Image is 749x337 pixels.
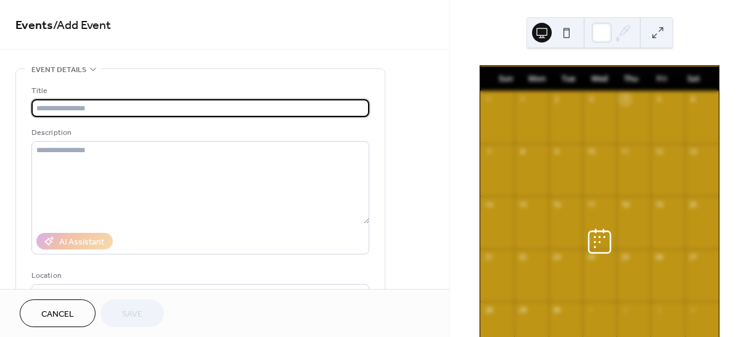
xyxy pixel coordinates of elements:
div: 9 [552,147,562,156]
span: Event details [31,63,86,76]
div: 26 [654,253,663,262]
div: 7 [484,147,493,156]
a: Events [15,14,53,38]
div: 21 [484,253,493,262]
div: 2 [552,95,562,104]
div: 24 [586,253,596,262]
div: Sat [677,67,709,91]
div: Sun [490,67,522,91]
div: 13 [689,147,698,156]
div: Fri [647,67,678,91]
div: Title [31,84,367,97]
div: 19 [654,200,663,209]
div: Thu [615,67,647,91]
div: 1 [586,305,596,314]
div: 10 [586,147,596,156]
button: Cancel [20,299,96,327]
div: 11 [620,147,629,156]
div: 20 [689,200,698,209]
div: 4 [689,305,698,314]
div: 3 [654,305,663,314]
div: 5 [654,95,663,104]
span: Cancel [41,308,74,321]
div: 17 [586,200,596,209]
div: 31 [484,95,493,104]
div: Wed [584,67,615,91]
div: 27 [689,253,698,262]
div: 6 [689,95,698,104]
div: Description [31,126,367,139]
div: 30 [552,305,562,314]
div: 4 [620,95,629,104]
div: 16 [552,200,562,209]
div: Tue [552,67,584,91]
div: 3 [586,95,596,104]
div: Mon [522,67,553,91]
div: 28 [484,305,493,314]
div: 25 [620,253,629,262]
div: 29 [518,305,527,314]
div: Location [31,269,367,282]
div: 14 [484,200,493,209]
div: 1 [518,95,527,104]
div: 15 [518,200,527,209]
span: / Add Event [53,14,111,38]
div: 12 [654,147,663,156]
div: 2 [620,305,629,314]
div: 23 [552,253,562,262]
div: 22 [518,253,527,262]
div: 18 [620,200,629,209]
div: 8 [518,147,527,156]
